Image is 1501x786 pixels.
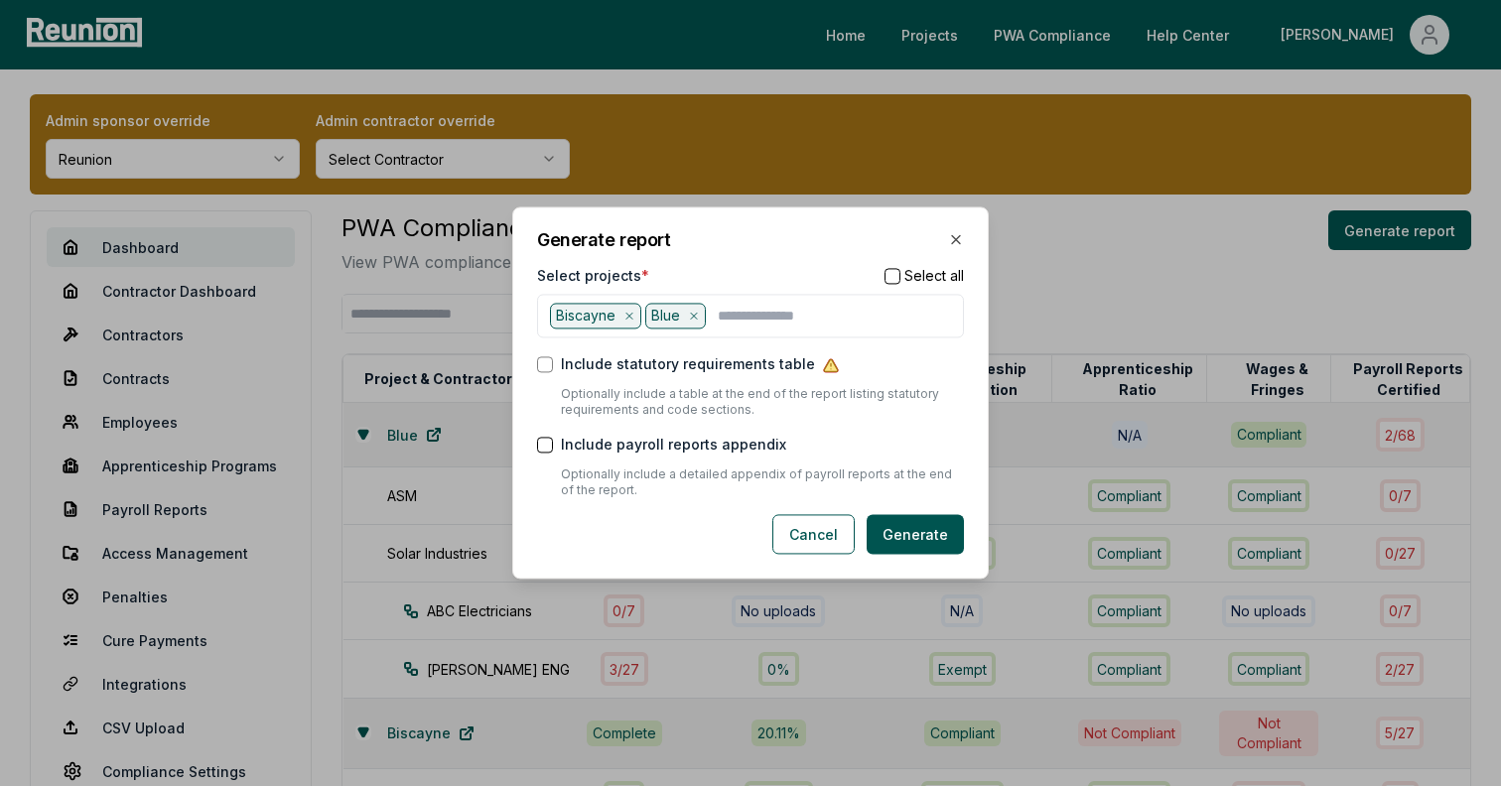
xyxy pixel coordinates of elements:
label: Select all [904,269,964,283]
h2: Generate report [537,231,964,249]
p: Optionally include a table at the end of the report listing statutory requirements and code secti... [561,387,964,419]
label: Select projects [537,265,649,286]
p: Optionally include a detailed appendix of payroll reports at the end of the report. [561,467,964,499]
button: Generate [867,515,964,555]
label: Include payroll reports appendix [561,435,786,456]
div: Biscayne [550,303,641,328]
label: Include statutory requirements table [561,354,815,375]
div: Blue [645,303,706,328]
button: Cancel [772,515,855,555]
